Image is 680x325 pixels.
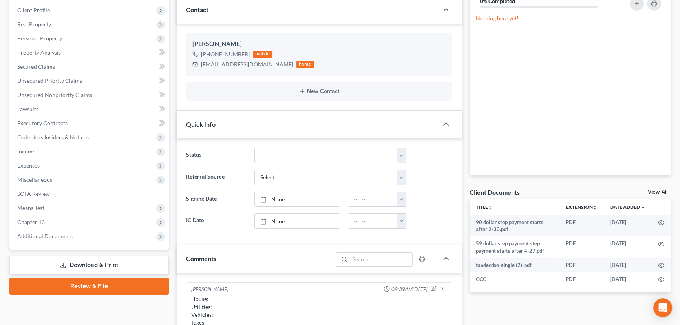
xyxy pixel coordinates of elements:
td: 59 dollar step payment step payment starts after 4-27.pdf [470,236,560,258]
span: Miscellaneous [17,176,52,183]
a: Executory Contracts [11,116,169,130]
label: Referral Source [182,170,250,185]
td: [DATE] [604,272,652,286]
a: Lawsuits [11,102,169,116]
td: CCC [470,272,560,286]
div: Open Intercom Messenger [653,298,672,317]
span: Quick Info [186,121,216,128]
span: [PHONE_NUMBER] [201,51,250,57]
span: Unsecured Priority Claims [17,77,82,84]
span: Property Analysis [17,49,61,56]
td: 90 dollar step payment starts after 2-30.pdf [470,215,560,237]
div: [EMAIL_ADDRESS][DOMAIN_NAME] [201,60,293,68]
span: 09:39AM[DATE] [391,286,428,293]
td: PDF [559,258,604,272]
i: unfold_more [488,205,493,210]
div: [PERSON_NAME] [191,286,228,294]
a: Download & Print [9,256,169,274]
a: None [255,214,339,228]
div: Client Documents [470,188,520,196]
td: [DATE] [604,215,652,237]
a: Review & File [9,278,169,295]
button: New Contact [192,88,446,95]
a: Titleunfold_more [476,204,493,210]
td: taxdecdso-single (2)-pdf [470,258,560,272]
span: Client Profile [17,7,50,13]
span: Means Test [17,204,44,211]
span: Contact [186,6,208,13]
label: Signing Date [182,192,250,207]
span: Executory Contracts [17,120,68,126]
span: Expenses [17,162,40,169]
label: Status [182,148,250,163]
a: Property Analysis [11,46,169,60]
td: [DATE] [604,258,652,272]
i: unfold_more [593,205,598,210]
a: View All [648,189,667,195]
div: mobile [253,51,272,58]
span: Secured Claims [17,63,55,70]
span: Lawsuits [17,106,38,112]
td: [DATE] [604,236,652,258]
span: Comments [186,255,216,262]
p: Nothing here yet! [476,15,665,22]
a: None [255,192,339,207]
a: Unsecured Nonpriority Claims [11,88,169,102]
span: Income [17,148,35,155]
label: IC Date [182,213,250,229]
input: Search... [350,253,412,266]
div: home [296,61,314,68]
span: Chapter 13 [17,219,45,225]
td: PDF [559,215,604,237]
span: Personal Property [17,35,62,42]
td: PDF [559,272,604,286]
div: [PERSON_NAME] [192,39,446,49]
a: Date Added expand_more [610,204,645,210]
a: Extensionunfold_more [566,204,598,210]
span: Unsecured Nonpriority Claims [17,91,92,98]
span: Real Property [17,21,51,27]
i: expand_more [641,205,645,210]
a: Unsecured Priority Claims [11,74,169,88]
span: Codebtors Insiders & Notices [17,134,89,141]
input: -- : -- [348,192,398,207]
a: Secured Claims [11,60,169,74]
span: Additional Documents [17,233,73,239]
a: SOFA Review [11,187,169,201]
td: PDF [559,236,604,258]
span: SOFA Review [17,190,50,197]
input: -- : -- [348,214,398,228]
